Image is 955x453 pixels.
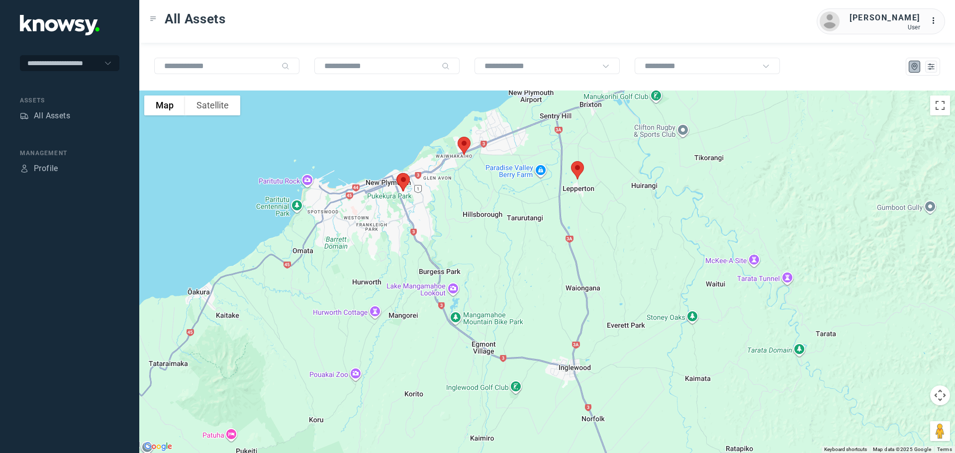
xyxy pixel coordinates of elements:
img: avatar.png [820,11,840,31]
button: Show street map [144,95,185,115]
div: [PERSON_NAME] [850,12,920,24]
div: Assets [20,111,29,120]
div: : [930,15,942,28]
button: Drag Pegman onto the map to open Street View [930,421,950,441]
button: Toggle fullscreen view [930,95,950,115]
div: List [927,62,936,71]
div: All Assets [34,110,70,122]
button: Keyboard shortcuts [824,446,867,453]
div: Management [20,149,119,158]
div: Profile [34,163,58,175]
button: Map camera controls [930,385,950,405]
div: : [930,15,942,27]
a: Terms (opens in new tab) [937,447,952,452]
div: Map [910,62,919,71]
img: Google [142,440,175,453]
a: AssetsAll Assets [20,110,70,122]
a: ProfileProfile [20,163,58,175]
div: Profile [20,164,29,173]
div: User [850,24,920,31]
div: Toggle Menu [150,15,157,22]
tspan: ... [931,17,941,24]
img: Application Logo [20,15,99,35]
div: Search [442,62,450,70]
a: Open this area in Google Maps (opens a new window) [142,440,175,453]
div: Assets [20,96,119,105]
span: All Assets [165,10,226,28]
span: Map data ©2025 Google [873,447,931,452]
div: Search [282,62,289,70]
button: Show satellite imagery [185,95,240,115]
